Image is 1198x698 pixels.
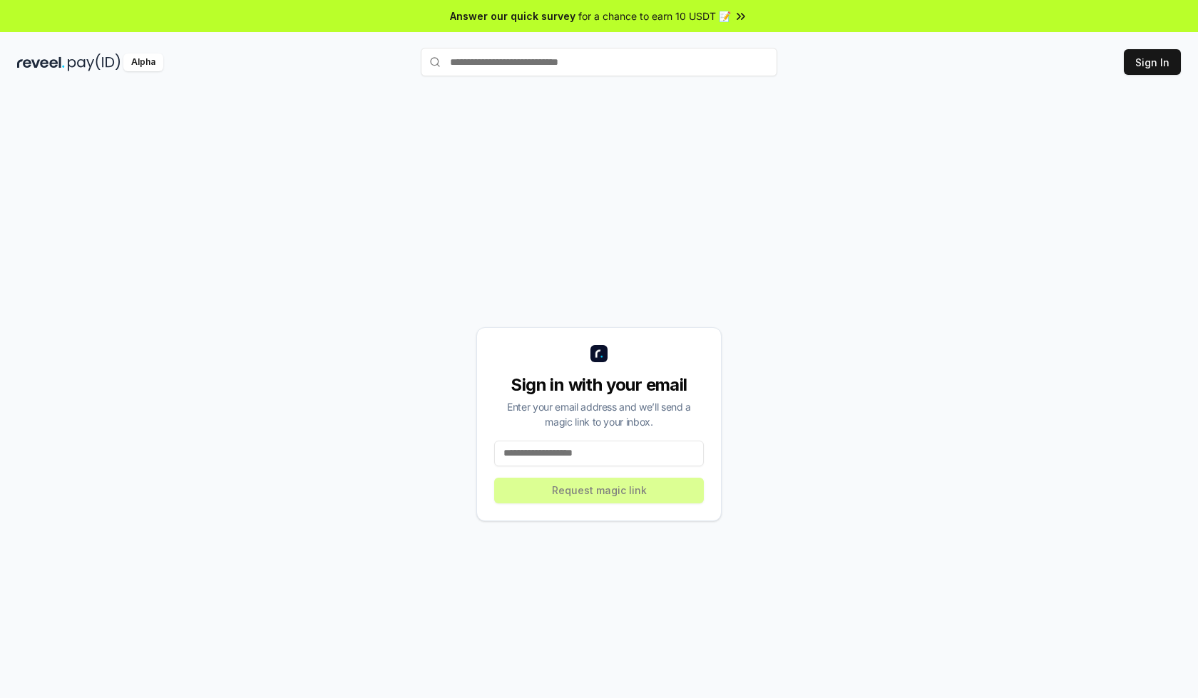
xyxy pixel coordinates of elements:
[17,53,65,71] img: reveel_dark
[450,9,575,24] span: Answer our quick survey
[68,53,121,71] img: pay_id
[578,9,731,24] span: for a chance to earn 10 USDT 📝
[494,399,704,429] div: Enter your email address and we’ll send a magic link to your inbox.
[123,53,163,71] div: Alpha
[494,374,704,396] div: Sign in with your email
[1124,49,1181,75] button: Sign In
[590,345,608,362] img: logo_small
